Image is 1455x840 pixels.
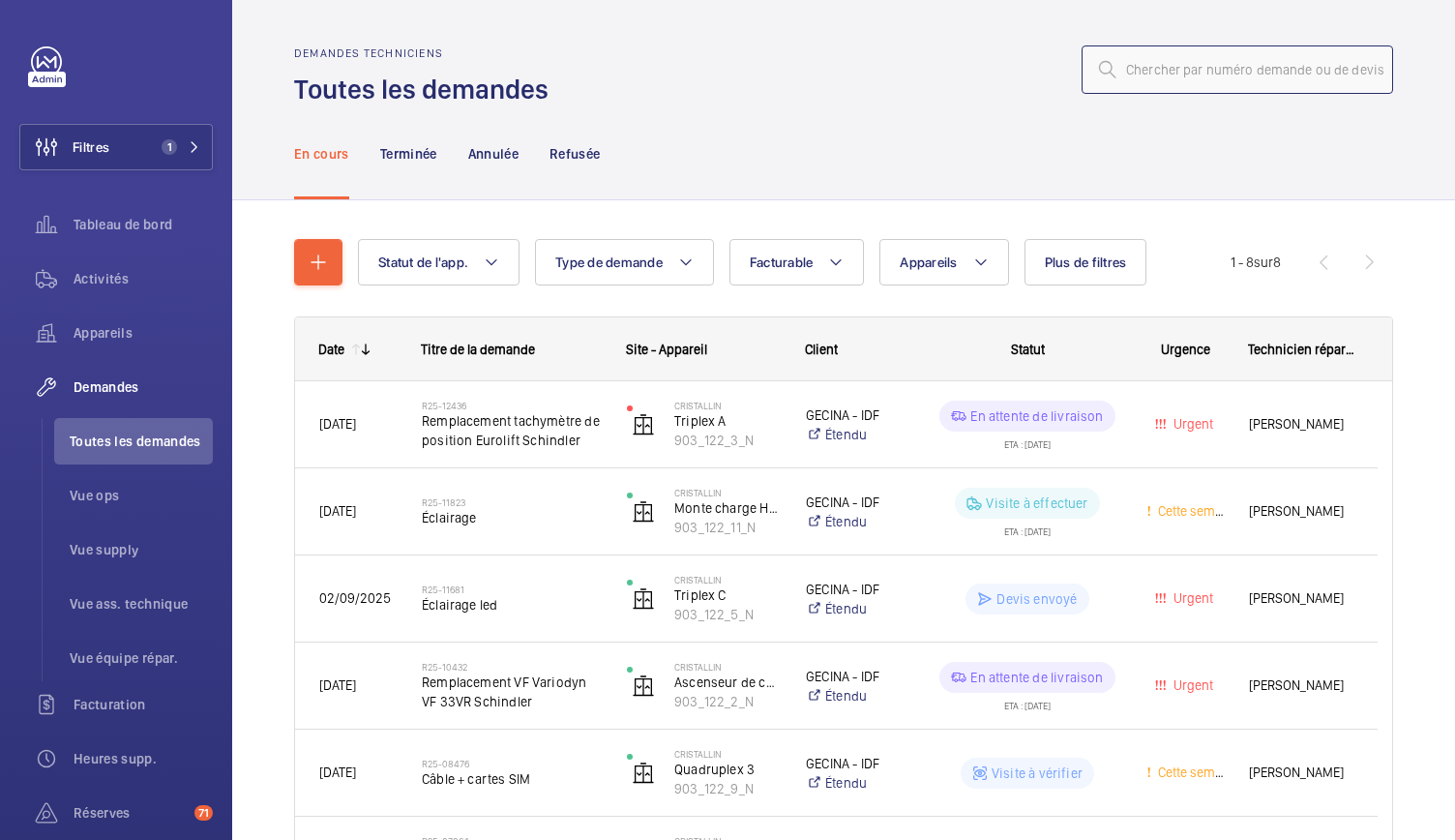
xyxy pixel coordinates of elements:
[70,594,213,614] span: Vue ass. technique
[380,144,437,164] p: Terminée
[1170,416,1213,432] span: Urgent
[319,503,356,519] span: [DATE]
[358,239,520,285] button: Statut de l'app.
[1249,500,1353,523] span: [PERSON_NAME]
[74,323,213,343] span: Appareils
[1249,413,1353,435] span: [PERSON_NAME]
[1011,342,1045,357] span: Statut
[632,675,655,698] img: elevator.svg
[1004,693,1051,710] div: ETA : [DATE]
[806,405,908,425] p: GECINA - IDF
[970,406,1103,426] p: En attente de livraison
[19,124,213,170] button: Filtres1
[295,643,1378,730] div: Press SPACE to select this row.
[674,748,781,760] p: Cristallin
[806,773,908,793] a: Étendu
[70,540,213,559] span: Vue supply
[1170,677,1213,693] span: Urgent
[422,496,602,508] h2: R25-11823
[996,589,1077,609] p: Devis envoyé
[422,584,602,595] h2: R25-11681
[295,468,1378,555] div: Press SPACE to select this row.
[555,255,663,270] span: Type de demande
[294,46,560,60] h2: Demandes techniciens
[1249,675,1353,697] span: [PERSON_NAME]
[632,587,655,611] img: elevator.svg
[806,512,908,531] a: Étendu
[806,425,908,444] a: Étendu
[806,667,908,686] p: GECINA - IDF
[294,72,560,107] h1: Toutes les demandes
[74,749,213,768] span: Heures supp.
[1154,765,1240,780] span: Cette semaine
[70,486,213,505] span: Vue ops
[422,508,602,527] span: Éclairage
[295,381,1378,468] div: Press SPACE to select this row.
[319,590,391,606] span: 02/09/2025
[162,139,177,155] span: 1
[674,431,781,450] p: 903_122_3_N
[422,769,602,789] span: Câble + cartes SIM
[626,342,707,357] span: Site - Appareil
[805,342,838,357] span: Client
[74,695,213,714] span: Facturation
[674,605,781,624] p: 903_122_5_N
[319,416,356,432] span: [DATE]
[992,764,1083,783] p: Visite à vérifier
[378,255,468,270] span: Statut de l'app.
[535,239,714,285] button: Type de demande
[806,686,908,705] a: Étendu
[1024,239,1147,285] button: Plus de filtres
[295,555,1378,643] div: Press SPACE to select this row.
[632,413,655,436] img: elevator.svg
[900,255,957,270] span: Appareils
[674,760,781,779] p: Quadruplex 3
[1249,587,1353,610] span: [PERSON_NAME]
[70,432,213,451] span: Toutes les demandes
[422,595,602,615] span: Éclairage led
[319,677,356,693] span: [DATE]
[1161,342,1210,357] span: Urgence
[73,137,109,157] span: Filtres
[879,239,1008,285] button: Appareils
[1082,45,1393,94] input: Chercher par numéro demande ou de devis
[1004,519,1051,536] div: ETA : [DATE]
[986,494,1087,513] p: Visite à effectuer
[319,765,356,780] span: [DATE]
[1170,590,1213,606] span: Urgent
[1154,503,1240,519] span: Cette semaine
[422,673,602,711] span: Remplacement VF Variodyn VF 33VR Schindler
[1231,255,1281,269] span: 1 - 8 8
[632,762,655,785] img: elevator.svg
[674,574,781,585] p: Cristallin
[74,269,213,288] span: Activités
[674,673,781,692] p: Ascenseur de charge
[1248,342,1354,357] span: Technicien réparateur
[422,411,602,450] span: Remplacement tachymètre de position Eurolift Schindler
[632,500,655,524] img: elevator.svg
[1254,255,1273,270] span: sur
[294,144,349,164] p: En cours
[674,661,781,673] p: Cristallin
[674,411,781,431] p: Triplex A
[970,668,1103,687] p: En attente de livraison
[74,803,187,823] span: Réserves
[674,692,781,711] p: 903_122_2_N
[549,144,600,164] p: Refusée
[674,498,781,518] p: Monte charge Hall B
[422,661,602,673] h2: R25-10432
[674,779,781,798] p: 903_122_9_N
[1004,432,1051,449] div: ETA : [DATE]
[806,599,908,618] a: Étendu
[806,493,908,512] p: GECINA - IDF
[674,487,781,498] p: Cristallin
[729,239,865,285] button: Facturable
[421,342,535,357] span: Titre de la demande
[674,400,781,411] p: Cristallin
[468,144,519,164] p: Annulée
[806,754,908,773] p: GECINA - IDF
[750,255,814,270] span: Facturable
[674,585,781,605] p: Triplex C
[318,342,344,357] div: Date
[194,805,213,821] span: 71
